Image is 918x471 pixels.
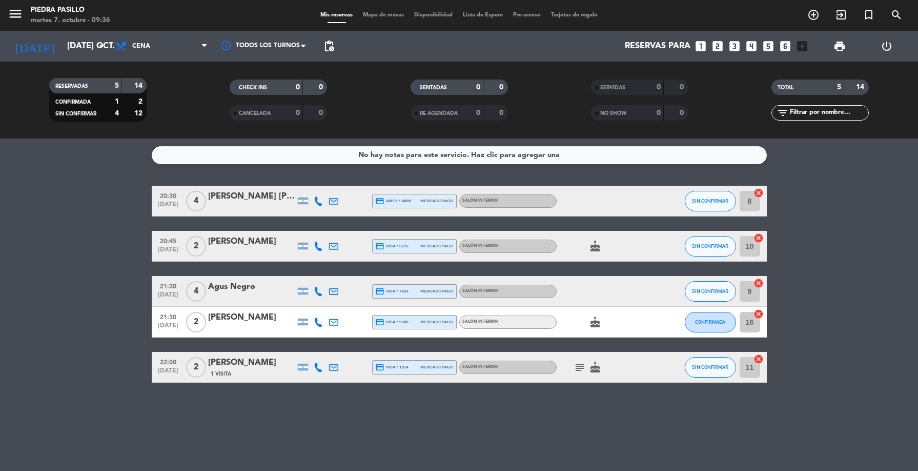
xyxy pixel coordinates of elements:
span: Disponibilidad [409,12,458,18]
span: [DATE] [155,201,181,213]
div: No hay notas para este servicio. Haz clic para agregar una [358,149,560,161]
i: exit_to_app [835,9,847,21]
span: RE AGENDADA [420,111,458,116]
div: martes 7. octubre - 09:36 [31,15,110,26]
span: 20:30 [155,189,181,201]
span: NO SHOW [600,111,626,116]
i: looks_5 [762,40,775,53]
span: SIN CONFIRMAR [692,288,728,294]
button: CONFIRMADA [685,312,736,332]
span: SIN CONFIRMAR [692,198,728,204]
input: Filtrar por nombre... [789,107,868,119]
span: 21:30 [155,280,181,291]
i: cake [589,361,601,374]
strong: 12 [134,110,145,117]
span: CANCELADA [239,111,271,116]
div: LOG OUT [863,31,910,62]
button: SIN CONFIRMAR [685,357,736,378]
span: 21:30 [155,310,181,322]
strong: 0 [319,84,325,91]
span: mercadopago [420,288,453,295]
span: 22:00 [155,356,181,367]
i: cancel [753,188,764,198]
span: Mis reservas [315,12,358,18]
span: 20:45 [155,234,181,246]
span: visa * 0216 [375,242,409,251]
div: [PERSON_NAME] [208,356,295,369]
span: Salón Interior [462,289,498,293]
span: mercadopago [420,364,453,370]
span: SIN CONFIRMAR [55,111,96,116]
span: mercadopago [420,319,453,325]
i: turned_in_not [863,9,875,21]
i: looks_6 [779,40,792,53]
span: amex * 4008 [375,197,411,206]
i: credit_card [375,318,384,327]
div: [PERSON_NAME] [208,311,295,324]
strong: 0 [296,84,300,91]
span: 2 [186,357,206,378]
span: [DATE] [155,367,181,379]
span: visa * 1514 [375,363,409,372]
span: Pre-acceso [508,12,546,18]
span: [DATE] [155,291,181,303]
i: looks_two [711,40,724,53]
i: menu [8,6,23,22]
i: credit_card [375,287,384,296]
strong: 0 [476,109,480,116]
i: add_box [795,40,809,53]
div: [PERSON_NAME] [PERSON_NAME] [208,190,295,203]
strong: 0 [499,109,505,116]
button: menu [8,6,23,25]
span: CONFIRMADA [695,319,725,325]
strong: 0 [657,84,661,91]
span: 2 [186,236,206,257]
span: visa * 7693 [375,287,409,296]
i: cake [589,316,601,328]
div: [PERSON_NAME] [208,235,295,248]
i: credit_card [375,242,384,251]
i: filter_list [777,107,789,119]
i: looks_3 [728,40,741,53]
span: RESERVADAS [55,84,88,89]
span: Tarjetas de regalo [546,12,603,18]
span: visa * 9749 [375,318,409,327]
strong: 1 [115,98,119,105]
i: subject [574,361,586,374]
i: search [890,9,903,21]
strong: 4 [115,110,119,117]
i: cancel [753,278,764,288]
span: Mapa de mesas [358,12,409,18]
i: cancel [753,233,764,243]
i: power_settings_new [881,40,893,52]
span: 4 [186,191,206,211]
div: Agus Negro [208,280,295,293]
strong: 0 [476,84,480,91]
i: add_circle_outline [807,9,820,21]
strong: 0 [657,109,661,116]
span: Salón Interior [462,199,498,203]
div: Piedra Pasillo [31,5,110,15]
span: [DATE] [155,246,181,258]
i: cancel [753,354,764,364]
span: Salón Interior [462,244,498,248]
i: credit_card [375,197,384,206]
button: SIN CONFIRMAR [685,236,736,257]
strong: 5 [115,82,119,89]
strong: 14 [134,82,145,89]
span: SERVIDAS [600,85,625,90]
i: looks_4 [745,40,758,53]
span: Reservas para [625,42,690,51]
span: SIN CONFIRMAR [692,364,728,370]
strong: 14 [856,84,866,91]
span: CHECK INS [239,85,267,90]
span: Lista de Espera [458,12,508,18]
i: arrow_drop_down [95,40,108,52]
span: [DATE] [155,322,181,334]
span: mercadopago [420,243,453,249]
span: pending_actions [323,40,335,52]
i: cake [589,240,601,252]
button: SIN CONFIRMAR [685,191,736,211]
i: [DATE] [8,35,62,57]
button: SIN CONFIRMAR [685,281,736,302]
